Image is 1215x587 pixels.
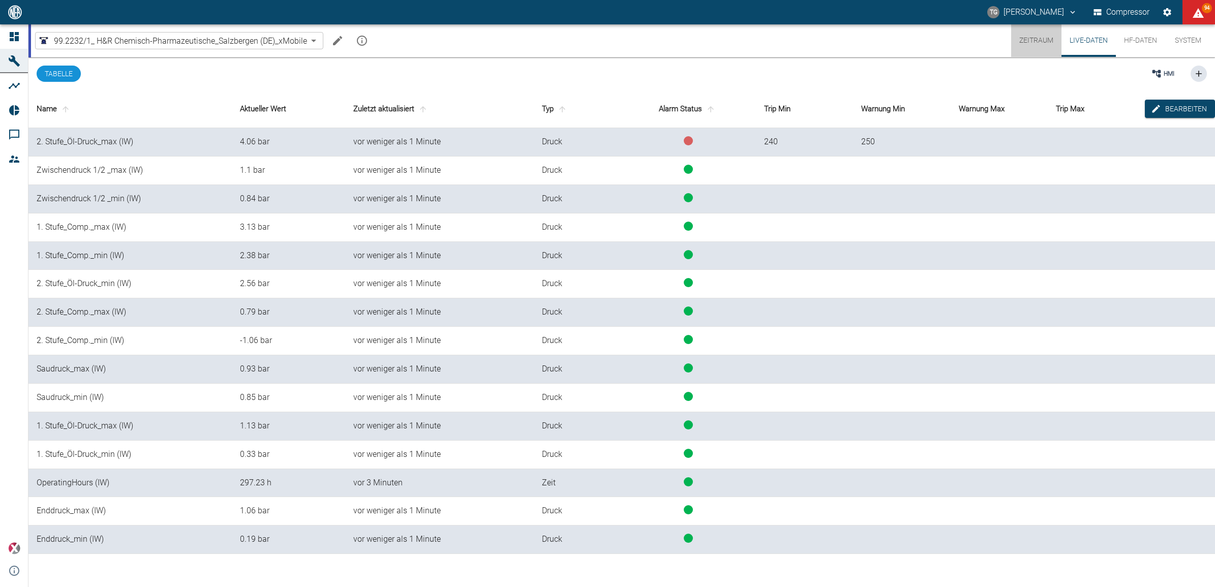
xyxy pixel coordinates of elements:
div: 1.10134910100896 bar [240,165,337,176]
span: status-running [684,306,693,316]
div: 0.848850371312437 bar [240,392,337,404]
td: Druck [534,412,620,441]
span: status-running [684,165,693,174]
td: 2. Stufe_Öl-Druck_min (IW) [28,270,232,298]
button: mission info [352,30,372,51]
div: 15.9.2025, 12:33:25 [353,165,526,176]
div: 1.12815852935455 bar [240,420,337,432]
span: status-running [684,505,693,514]
span: status-running [684,335,693,344]
td: Druck [534,242,620,270]
div: 15.9.2025, 12:33:25 [353,534,526,545]
div: 1.05783676008286 bar [240,505,337,517]
span: HMI [1164,69,1174,78]
div: 15.9.2025, 12:33:25 [353,363,526,375]
span: status-running [684,449,693,458]
div: 0.926204317511292 bar [240,363,337,375]
span: sort-name [59,105,72,114]
button: Live-Daten [1061,24,1116,57]
td: Druck [534,441,620,469]
div: 0.794828346261056 bar [240,306,337,318]
span: status-running [684,420,693,429]
span: sort-time [416,105,430,114]
span: sort-type [556,105,569,114]
td: 2. Stufe_Comp._min (IW) [28,327,232,355]
td: 1. Stufe_Öl-Druck_min (IW) [28,441,232,469]
td: Saudruck_max (IW) [28,355,232,384]
th: Alarm Status [620,90,756,128]
div: 2.55756069600466 bar [240,278,337,290]
td: Druck [534,298,620,327]
th: Warnung Max [951,90,1048,128]
td: Druck [534,213,620,242]
div: 297.234479066355 h [240,477,337,489]
td: Druck [534,327,620,355]
th: Warnung Min [853,90,950,128]
td: 1. Stufe_Öl-Druck_max (IW) [28,412,232,441]
button: Compressor [1091,3,1152,21]
th: Trip Max [1048,90,1145,128]
th: Name [28,90,232,128]
span: status-running [684,477,693,486]
div: 15.9.2025, 12:33:25 [353,449,526,460]
span: status-error [684,136,693,145]
span: status-running [684,534,693,543]
td: Druck [534,157,620,185]
th: Trip Min [756,90,853,128]
td: Druck [534,384,620,412]
span: status-running [684,363,693,373]
div: -1.06166636251146 bar [240,335,337,347]
button: thomas.gregoir@neuman-esser.com [986,3,1079,21]
span: status-running [684,222,693,231]
button: edit-alarms [1145,100,1215,118]
div: TG [987,6,999,18]
div: 0.835689083760371 bar [240,193,337,205]
img: logo [7,5,23,19]
span: status-running [684,278,693,287]
td: Zwischendruck 1/2 _max (IW) [28,157,232,185]
div: 250 [861,134,942,148]
th: Typ [534,90,620,128]
td: Druck [534,185,620,213]
button: HF-Daten [1116,24,1165,57]
div: 4.0577584404673 bar [240,136,337,148]
td: Druck [534,497,620,526]
div: 3.12842218863807 bar [240,222,337,233]
td: Saudruck_min (IW) [28,384,232,412]
div: 0.331178477608773 bar [240,449,337,460]
td: Druck [534,526,620,554]
div: 15.9.2025, 12:33:25 [353,250,526,262]
th: Aktueller Wert [232,90,345,128]
div: 15.9.2025, 12:33:25 [353,193,526,205]
th: Zuletzt aktualisiert [345,90,534,128]
span: status-running [684,392,693,401]
td: 2. Stufe_Öl-Druck_max (IW) [28,128,232,157]
a: 99.2232/1_ H&R Chemisch-Pharmazeutische_Salzbergen (DE)_xMobile [38,35,307,47]
button: Tabelle [37,66,81,82]
td: Zwischendruck 1/2 _min (IW) [28,185,232,213]
td: Druck [534,270,620,298]
td: Druck [534,128,620,157]
span: status-running [684,250,693,259]
div: 15.9.2025, 12:33:25 [353,335,526,347]
button: Zeitraum [1011,24,1061,57]
td: 1. Stufe_Comp._min (IW) [28,242,232,270]
button: Einstellungen [1158,3,1176,21]
td: Druck [534,355,620,384]
img: Xplore Logo [8,542,20,554]
div: 15.9.2025, 12:33:25 [353,505,526,517]
td: Zeit [534,469,620,498]
button: Machine bearbeiten [327,30,348,51]
div: 15.9.2025, 12:33:25 [353,392,526,404]
td: Enddruck_max (IW) [28,497,232,526]
button: System [1165,24,1211,57]
div: 15.9.2025, 12:33:25 [353,278,526,290]
div: 15.9.2025, 12:33:25 [353,306,526,318]
div: 15.9.2025, 12:33:25 [353,222,526,233]
div: 2.37832331640675 bar [240,250,337,262]
div: 15.9.2025, 12:33:25 [353,420,526,432]
div: 15.9.2025, 12:30:58 [353,477,526,489]
td: 1. Stufe_Comp._max (IW) [28,213,232,242]
td: Enddruck_min (IW) [28,526,232,554]
div: 240 [764,134,845,148]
